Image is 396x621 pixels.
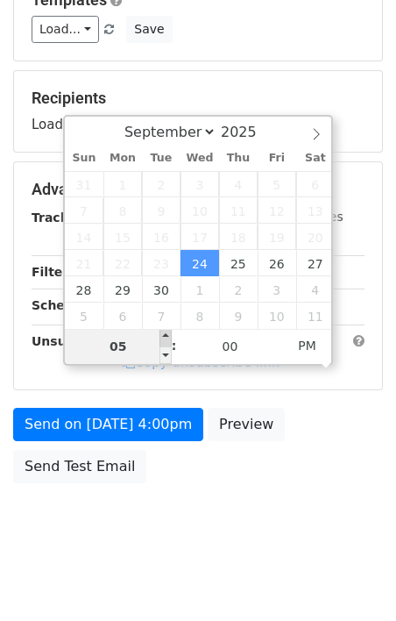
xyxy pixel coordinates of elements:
[65,171,103,197] span: August 31, 2025
[216,124,279,140] input: Year
[122,354,279,370] a: Copy unsubscribe link
[180,224,219,250] span: September 17, 2025
[296,153,335,164] span: Sat
[103,276,142,303] span: September 29, 2025
[296,303,335,329] span: October 11, 2025
[142,303,180,329] span: October 7, 2025
[65,224,103,250] span: September 14, 2025
[219,224,258,250] span: September 18, 2025
[219,276,258,303] span: October 2, 2025
[274,208,343,226] label: UTM Codes
[32,89,364,134] div: Loading...
[219,197,258,224] span: September 11, 2025
[103,303,142,329] span: October 6, 2025
[308,537,396,621] iframe: Chat Widget
[32,211,90,225] strong: Tracking
[219,303,258,329] span: October 9, 2025
[258,153,296,164] span: Fri
[32,265,76,279] strong: Filters
[258,303,296,329] span: October 10, 2025
[103,171,142,197] span: September 1, 2025
[65,329,172,364] input: Hour
[142,153,180,164] span: Tue
[219,250,258,276] span: September 25, 2025
[32,334,117,348] strong: Unsubscribe
[308,537,396,621] div: Widget chat
[142,171,180,197] span: September 2, 2025
[126,16,172,43] button: Save
[258,224,296,250] span: September 19, 2025
[180,171,219,197] span: September 3, 2025
[32,89,364,108] h5: Recipients
[258,276,296,303] span: October 3, 2025
[296,171,335,197] span: September 6, 2025
[142,224,180,250] span: September 16, 2025
[296,197,335,224] span: September 13, 2025
[142,250,180,276] span: September 23, 2025
[180,153,219,164] span: Wed
[258,197,296,224] span: September 12, 2025
[296,224,335,250] span: September 20, 2025
[172,328,177,363] span: :
[103,224,142,250] span: September 15, 2025
[103,153,142,164] span: Mon
[65,276,103,303] span: September 28, 2025
[258,250,296,276] span: September 26, 2025
[65,303,103,329] span: October 5, 2025
[13,450,146,483] a: Send Test Email
[65,250,103,276] span: September 21, 2025
[13,408,203,441] a: Send on [DATE] 4:00pm
[65,153,103,164] span: Sun
[103,197,142,224] span: September 8, 2025
[32,298,95,312] strong: Schedule
[258,171,296,197] span: September 5, 2025
[32,180,364,199] h5: Advanced
[283,328,331,363] span: Click to toggle
[180,276,219,303] span: October 1, 2025
[296,250,335,276] span: September 27, 2025
[180,197,219,224] span: September 10, 2025
[180,250,219,276] span: September 24, 2025
[296,276,335,303] span: October 4, 2025
[177,329,284,364] input: Minute
[142,197,180,224] span: September 9, 2025
[142,276,180,303] span: September 30, 2025
[219,171,258,197] span: September 4, 2025
[32,16,99,43] a: Load...
[103,250,142,276] span: September 22, 2025
[208,408,285,441] a: Preview
[65,197,103,224] span: September 7, 2025
[219,153,258,164] span: Thu
[180,303,219,329] span: October 8, 2025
